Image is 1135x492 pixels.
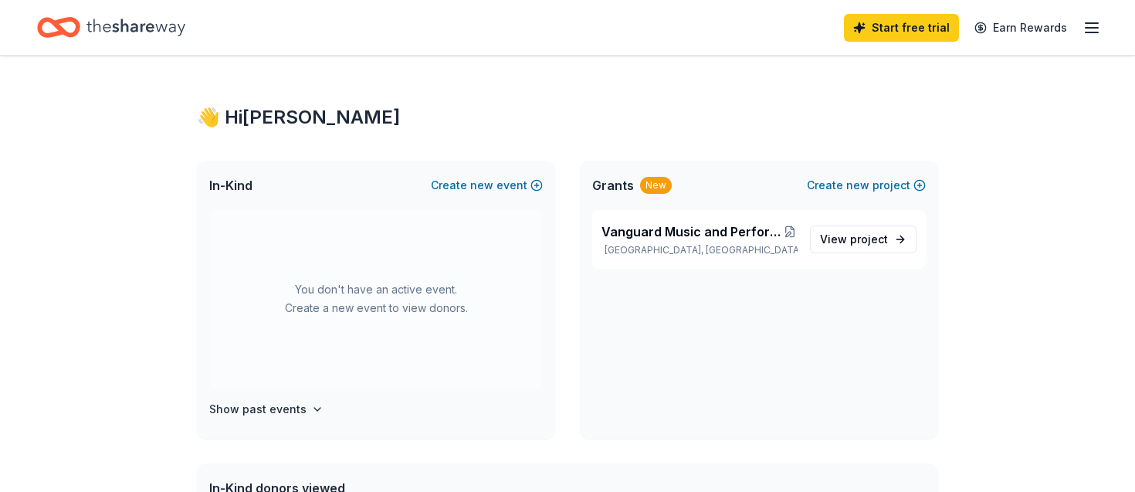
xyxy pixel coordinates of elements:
a: Start free trial [844,14,959,42]
span: In-Kind [209,176,252,195]
span: Vanguard Music and Performing Arts Capital Fundraising [601,222,781,241]
p: [GEOGRAPHIC_DATA], [GEOGRAPHIC_DATA] [601,244,798,256]
a: View project [810,226,916,253]
span: Grants [592,176,634,195]
a: Home [37,9,185,46]
span: new [846,176,869,195]
h4: Show past events [209,400,307,419]
span: project [850,232,888,246]
button: Createnewevent [431,176,543,195]
button: Show past events [209,400,324,419]
div: 👋 Hi [PERSON_NAME] [197,105,938,130]
div: New [640,177,672,194]
span: new [470,176,493,195]
span: View [820,230,888,249]
div: You don't have an active event. Create a new event to view donors. [209,210,543,388]
a: Earn Rewards [965,14,1076,42]
button: Createnewproject [807,176,926,195]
